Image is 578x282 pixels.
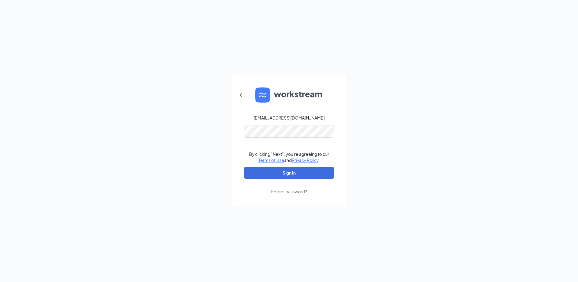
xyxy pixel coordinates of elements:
[254,115,325,121] div: [EMAIL_ADDRESS][DOMAIN_NAME]
[271,179,307,195] a: Forgot password?
[292,157,319,163] a: Privacy Policy
[244,167,334,179] button: Sign In
[258,157,284,163] a: Terms of Use
[235,88,249,102] button: ArrowLeftNew
[271,189,307,195] div: Forgot password?
[255,87,323,103] img: WS logo and Workstream text
[238,91,245,99] svg: ArrowLeftNew
[249,151,329,163] div: By clicking "Next", you're agreeing to our and .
